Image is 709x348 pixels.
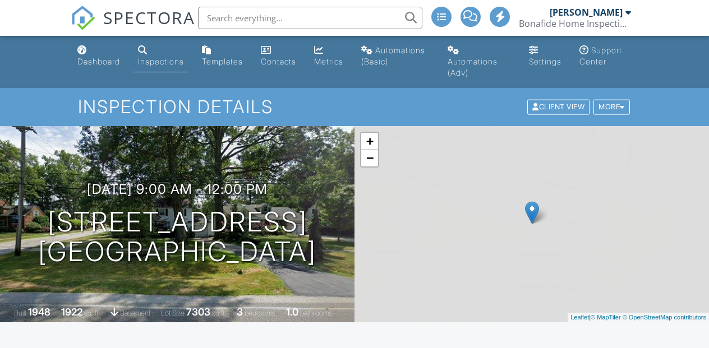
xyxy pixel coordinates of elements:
a: © OpenStreetMap contributors [623,314,706,321]
div: Automations (Basic) [361,45,425,66]
a: Contacts [256,40,301,72]
span: SPECTORA [103,6,195,29]
h1: Inspection Details [78,97,631,117]
div: Settings [529,57,561,66]
span: bathrooms [300,309,332,317]
div: Contacts [261,57,296,66]
input: Search everything... [198,7,422,29]
div: Dashboard [77,57,120,66]
div: Automations (Adv) [448,57,498,77]
a: Zoom in [361,133,378,150]
a: Leaflet [570,314,589,321]
span: Built [14,309,26,317]
a: SPECTORA [71,15,195,39]
div: | [568,313,709,322]
a: Templates [197,40,247,72]
h3: [DATE] 9:00 am - 12:00 pm [87,182,268,197]
img: The Best Home Inspection Software - Spectora [71,6,95,30]
div: [PERSON_NAME] [550,7,623,18]
div: Bonafide Home Inspections [519,18,631,29]
span: basement [120,309,150,317]
a: © MapTiler [591,314,621,321]
a: Automations (Basic) [357,40,434,72]
div: Templates [202,57,243,66]
a: Inspections [133,40,188,72]
div: Inspections [138,57,184,66]
span: sq.ft. [212,309,226,317]
a: Dashboard [73,40,125,72]
a: Automations (Advanced) [443,40,515,83]
a: Metrics [310,40,348,72]
div: 1.0 [286,306,298,318]
span: sq. ft. [84,309,100,317]
div: More [593,100,630,115]
a: Support Center [575,40,636,72]
h1: [STREET_ADDRESS] [GEOGRAPHIC_DATA] [38,207,316,267]
a: Zoom out [361,150,378,166]
div: 3 [237,306,243,318]
div: 1948 [28,306,50,318]
a: Client View [526,102,592,110]
div: Client View [527,100,590,115]
div: 7303 [186,306,210,318]
div: Support Center [579,45,622,66]
span: Lot Size [161,309,185,317]
div: 1922 [61,306,82,318]
a: Settings [524,40,566,72]
div: Metrics [314,57,343,66]
span: bedrooms [245,309,275,317]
